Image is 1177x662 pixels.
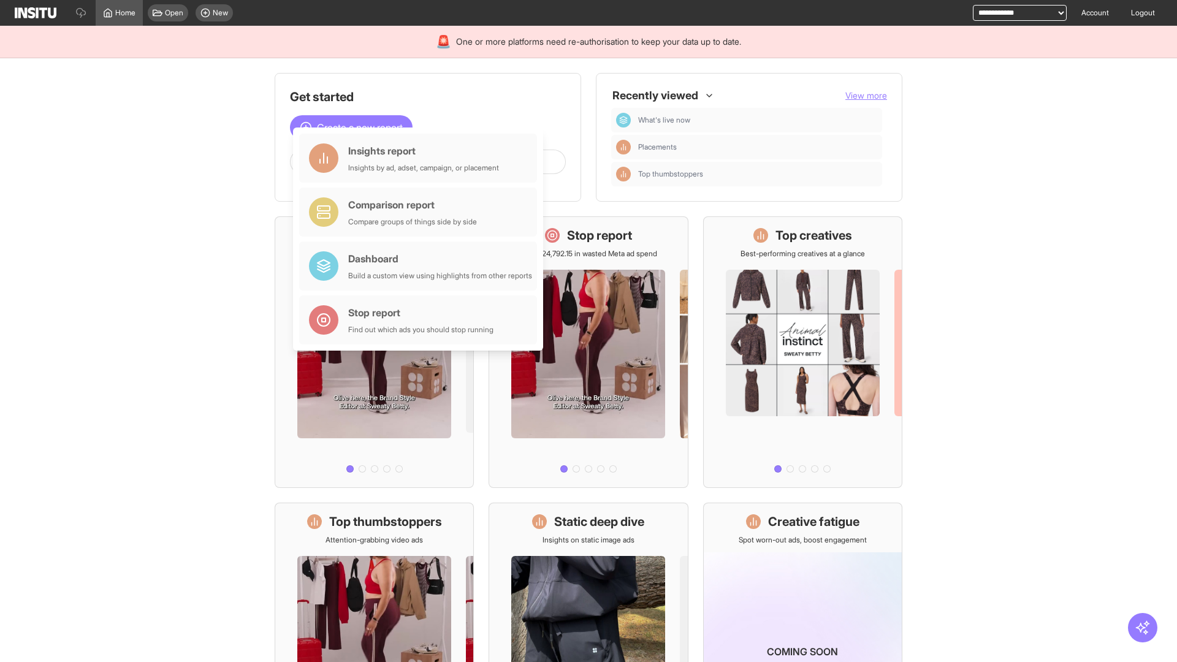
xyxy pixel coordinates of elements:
div: Build a custom view using highlights from other reports [348,271,532,281]
div: Comparison report [348,197,477,212]
div: Insights by ad, adset, campaign, or placement [348,163,499,173]
a: Stop reportSave £24,792.15 in wasted Meta ad spend [489,216,688,488]
p: Best-performing creatives at a glance [741,249,865,259]
span: Top thumbstoppers [638,169,703,179]
a: What's live nowSee all active ads instantly [275,216,474,488]
h1: Stop report [567,227,632,244]
span: View more [845,90,887,101]
span: Placements [638,142,877,152]
span: What's live now [638,115,690,125]
div: Stop report [348,305,493,320]
h1: Static deep dive [554,513,644,530]
span: One or more platforms need re-authorisation to keep your data up to date. [456,36,741,48]
span: New [213,8,228,18]
div: Insights report [348,143,499,158]
p: Insights on static image ads [543,535,634,545]
p: Save £24,792.15 in wasted Meta ad spend [520,249,657,259]
span: Placements [638,142,677,152]
h1: Top creatives [775,227,852,244]
h1: Top thumbstoppers [329,513,442,530]
span: Create a new report [317,120,403,135]
button: View more [845,89,887,102]
span: Open [165,8,183,18]
h1: Get started [290,88,566,105]
div: Find out which ads you should stop running [348,325,493,335]
a: Top creativesBest-performing creatives at a glance [703,216,902,488]
span: What's live now [638,115,877,125]
p: Attention-grabbing video ads [326,535,423,545]
div: Insights [616,140,631,154]
div: Dashboard [348,251,532,266]
div: Dashboard [616,113,631,127]
div: Insights [616,167,631,181]
button: Create a new report [290,115,413,140]
div: 🚨 [436,33,451,50]
img: Logo [15,7,56,18]
span: Top thumbstoppers [638,169,877,179]
div: Compare groups of things side by side [348,217,477,227]
span: Home [115,8,135,18]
